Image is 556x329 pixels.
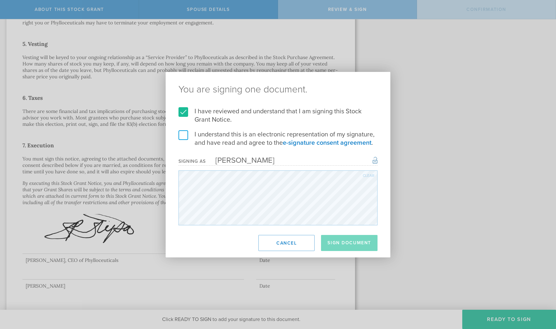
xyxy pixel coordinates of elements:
div: Signing as [178,159,206,164]
ng-pluralize: You are signing one document. [178,85,378,94]
button: Cancel [258,235,315,251]
div: [PERSON_NAME] [206,156,274,165]
button: Sign Document [321,235,378,251]
label: I understand this is an electronic representation of my signature, and have read and agree to the . [178,130,378,147]
a: e-signature consent agreement [283,139,371,147]
label: I have reviewed and understand that I am signing this Stock Grant Notice. [178,107,378,124]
